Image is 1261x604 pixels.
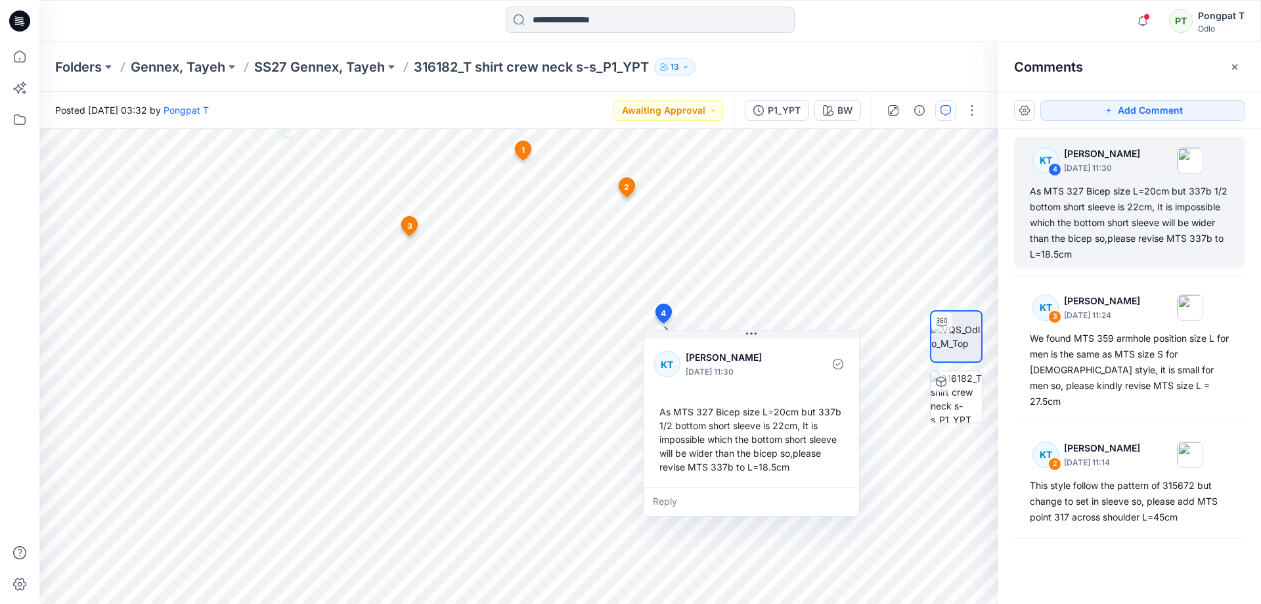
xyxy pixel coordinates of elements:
[55,103,209,117] span: Posted [DATE] 03:32 by
[654,400,849,479] div: As MTS 327 Bicep size L=20cm but 337b 1/2 bottom short sleeve is 22cm, It is impossible which the...
[1048,457,1061,471] div: 2
[837,103,852,118] div: BW
[654,351,680,377] div: KT
[1030,331,1229,409] div: We found MTS 359 armhole position size L for men is the same as MTS size S for [DEMOGRAPHIC_DATA]...
[1032,442,1059,468] div: KT
[1064,293,1140,309] p: [PERSON_NAME]
[1064,309,1140,322] p: [DATE] 11:24
[768,103,801,118] div: P1_YPT
[1014,59,1083,75] h2: Comments
[1048,163,1061,176] div: 4
[931,323,981,350] img: VQS_Odlo_M_Top
[254,58,385,76] a: SS27 Gennex, Tayeh
[1032,294,1059,321] div: KT
[1030,183,1229,262] div: As MTS 327 Bicep size L=20cm but 337b 1/2 bottom short sleeve is 22cm, It is impossible which the...
[414,58,649,76] p: 316182_T shirt crew neck s-s_P1_YPT
[1169,9,1193,33] div: PT
[1064,146,1140,162] p: [PERSON_NAME]
[131,58,225,76] a: Gennex, Tayeh
[1198,8,1245,24] div: Pongpat T
[1064,440,1140,456] p: [PERSON_NAME]
[1048,310,1061,323] div: 3
[407,220,412,232] span: 3
[624,181,629,193] span: 2
[644,487,859,516] div: Reply
[745,100,809,121] button: P1_YPT
[1032,147,1059,174] div: KT
[686,350,793,365] p: [PERSON_NAME]
[521,145,525,156] span: 1
[164,105,209,116] a: Pongpat T
[814,100,861,121] button: BW
[661,308,666,319] span: 4
[686,365,793,379] p: [DATE] 11:30
[1040,100,1245,121] button: Add Comment
[931,371,982,423] img: 316182_T shirt crew neck s-s_P1_YPT BW
[1064,456,1140,469] p: [DATE] 11:14
[55,58,102,76] a: Folders
[1030,478,1229,525] div: This style follow the pattern of 315672 but change to set in sleeve so, please add MTS point 317 ...
[654,58,696,76] button: 13
[1198,24,1245,34] div: Odlo
[909,100,930,121] button: Details
[1064,162,1140,175] p: [DATE] 11:30
[671,60,679,74] p: 13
